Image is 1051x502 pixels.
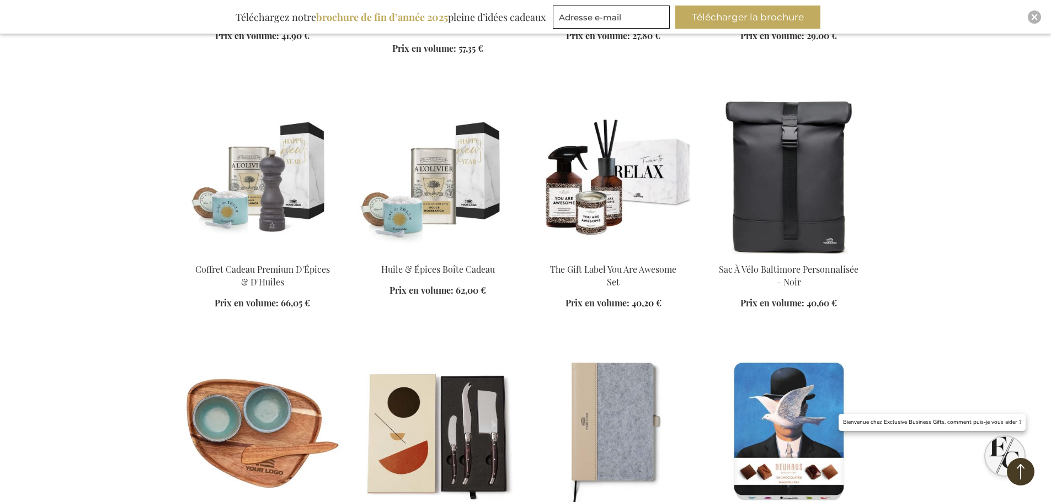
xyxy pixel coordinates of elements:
img: Close [1031,14,1038,20]
div: Téléchargez notre pleine d’idées cadeaux [231,6,551,29]
form: marketing offers and promotions [553,6,673,32]
img: Huile & Épices Boîte Cadeau [359,100,517,254]
a: Prix en volume: 62,00 € [390,284,486,297]
span: 57,35 € [458,42,483,54]
button: Télécharger la brochure [675,6,820,29]
span: Prix en volume: [740,297,804,309]
b: brochure de fin d’année 2025 [316,10,448,24]
a: Prix en volume: 66,05 € [215,297,310,310]
a: Huile & Épices Boîte Cadeau [359,250,517,260]
img: Coffret Cadeau Premium D'Épices & D'Huiles [184,100,342,254]
a: Prix en volume: 41,90 € [215,30,310,42]
span: Prix en volume: [215,30,279,41]
a: The Gift Label You Are Awesome Set [550,263,676,288]
span: Prix en volume: [215,297,279,309]
span: Prix en volume: [390,284,454,296]
a: The Gift Label You Are Awesome Set [535,250,692,260]
img: The Gift Label You Are Awesome Set [535,100,692,254]
a: Coffret Cadeau Premium D'Épices & D'Huiles [184,250,342,260]
span: 40,60 € [807,297,837,309]
span: 27,80 € [632,30,660,41]
a: Prix en volume: 29,00 € [740,30,837,42]
input: Adresse e-mail [553,6,670,29]
span: Prix en volume: [565,297,629,309]
span: 66,05 € [281,297,310,309]
span: 40,20 € [632,297,661,309]
a: Prix en volume: 40,20 € [565,297,661,310]
div: Close [1028,10,1041,24]
a: Prix en volume: 40,60 € [740,297,837,310]
img: Personalised Baltimore Bike Bag - Black [710,100,868,254]
a: Coffret Cadeau Premium D'Épices & D'Huiles [195,263,330,288]
span: 29,00 € [807,30,837,41]
a: Huile & Épices Boîte Cadeau [381,263,495,275]
span: 41,90 € [281,30,310,41]
span: Prix en volume: [740,30,804,41]
a: Sac À Vélo Baltimore Personnalisée - Noir [719,263,858,288]
span: Prix en volume: [566,30,630,41]
a: Prix en volume: 57,35 € [392,42,483,55]
a: Prix en volume: 27,80 € [566,30,660,42]
span: 62,00 € [456,284,486,296]
a: Personalised Baltimore Bike Bag - Black [710,250,868,260]
span: Prix en volume: [392,42,456,54]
